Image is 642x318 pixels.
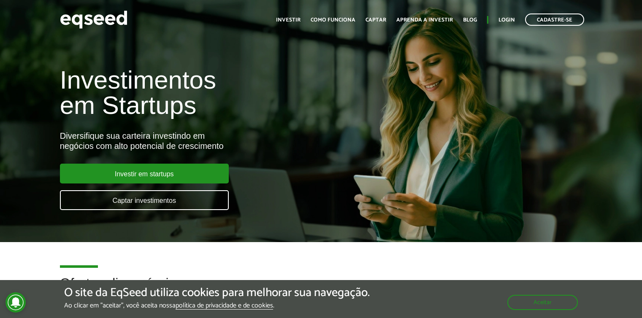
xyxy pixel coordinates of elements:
[463,17,477,23] a: Blog
[60,67,368,118] h1: Investimentos em Startups
[60,164,229,183] a: Investir em startups
[396,17,453,23] a: Aprenda a investir
[366,17,386,23] a: Captar
[507,295,578,310] button: Aceitar
[60,8,127,31] img: EqSeed
[64,286,370,299] h5: O site da EqSeed utiliza cookies para melhorar sua navegação.
[60,276,582,303] h2: Ofertas disponíveis
[60,131,368,151] div: Diversifique sua carteira investindo em negócios com alto potencial de crescimento
[176,302,273,310] a: política de privacidade e de cookies
[64,302,370,310] p: Ao clicar em "aceitar", você aceita nossa .
[311,17,355,23] a: Como funciona
[276,17,301,23] a: Investir
[498,17,515,23] a: Login
[525,13,584,26] a: Cadastre-se
[60,190,229,210] a: Captar investimentos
